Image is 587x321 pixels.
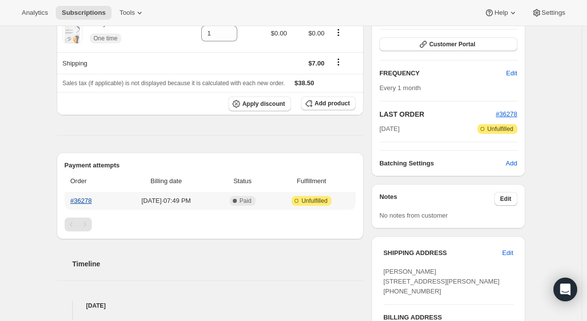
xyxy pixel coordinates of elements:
span: Unfulfilled [301,197,328,205]
span: Help [494,9,508,17]
button: Add product [301,96,356,110]
span: [DATE] · 07:49 PM [120,196,212,206]
h2: Timeline [73,259,364,269]
button: Subscriptions [56,6,111,20]
button: Shipping actions [330,57,346,67]
h3: Notes [379,192,494,206]
h6: Batching Settings [379,159,506,168]
h2: LAST ORDER [379,109,496,119]
div: 5 Day Reset [82,19,125,48]
nav: Pagination [65,218,356,231]
span: Sales tax (if applicable) is not displayed because it is calculated with each new order. [63,80,285,87]
button: #36278 [496,109,517,119]
a: #36278 [496,110,517,118]
span: Fulfillment [273,176,350,186]
span: Every 1 month [379,84,421,92]
span: One time [94,34,118,42]
span: Status [218,176,267,186]
th: Shipping [57,52,179,74]
span: Unfulfilled [487,125,514,133]
button: Edit [494,192,517,206]
span: Tools [119,9,135,17]
span: Edit [506,68,517,78]
span: Add [506,159,517,168]
span: Customer Portal [429,40,475,48]
span: [PERSON_NAME] [STREET_ADDRESS][PERSON_NAME] [PHONE_NUMBER] [383,268,500,295]
span: $38.50 [294,79,314,87]
span: Paid [240,197,252,205]
span: Settings [542,9,565,17]
span: Edit [502,248,513,258]
span: Analytics [22,9,48,17]
th: Order [65,170,118,192]
h3: SHIPPING ADDRESS [383,248,502,258]
button: Add [500,156,523,171]
a: #36278 [71,197,92,204]
span: Edit [500,195,512,203]
span: $7.00 [308,60,325,67]
button: Apply discount [228,96,291,111]
button: Help [478,6,523,20]
span: $0.00 [308,30,325,37]
span: $0.00 [271,30,287,37]
button: Customer Portal [379,37,517,51]
button: Analytics [16,6,54,20]
span: No notes from customer [379,212,448,219]
span: Add product [315,99,350,107]
span: Billing date [120,176,212,186]
button: Product actions [330,27,346,38]
button: Tools [113,6,150,20]
h2: FREQUENCY [379,68,506,78]
button: Edit [500,65,523,81]
span: [DATE] [379,124,400,134]
div: Open Intercom Messenger [553,278,577,301]
span: Apply discount [242,100,285,108]
h4: [DATE] [57,301,364,311]
h2: Payment attempts [65,160,356,170]
button: Settings [526,6,571,20]
button: Edit [496,245,519,261]
span: Subscriptions [62,9,106,17]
